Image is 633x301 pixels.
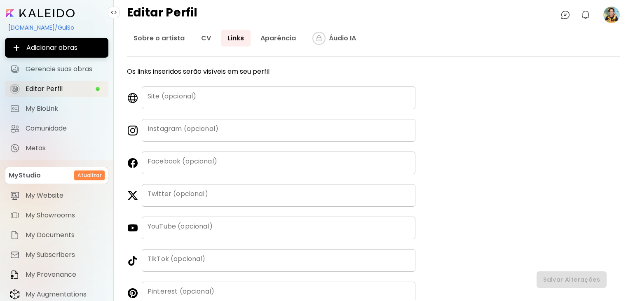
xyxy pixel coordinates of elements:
[5,21,108,35] div: [DOMAIN_NAME]/GuiSo
[306,30,363,47] a: iconcompleteÁudio IA
[26,105,103,113] span: My BioLink
[560,10,570,20] img: chatIcon
[10,270,20,280] img: item
[195,30,218,47] a: CV
[110,9,117,16] img: collapse
[127,223,138,233] img: youtube
[9,170,41,180] p: MyStudio
[5,247,108,263] a: itemMy Subscribers
[10,124,20,133] img: Comunidade icon
[26,191,103,200] span: My Website
[127,191,138,201] img: twitter
[26,124,103,133] span: Comunidade
[5,120,108,137] a: Comunidade iconComunidade
[26,271,103,279] span: My Provenance
[127,256,137,266] img: tiktok
[26,85,95,93] span: Editar Perfil
[77,172,101,179] h6: Atualizar
[127,288,138,298] img: pinterest
[5,81,108,97] a: iconcompleteEditar Perfil
[127,158,138,168] img: facebook
[127,93,138,103] img: personalWebsite
[127,67,415,77] h5: Os links inseridos serão visíveis em seu perfil
[5,100,108,117] a: completeMy BioLink iconMy BioLink
[10,289,20,300] img: item
[5,207,108,224] a: itemMy Showrooms
[12,43,102,53] span: Adicionar obras
[127,126,138,135] img: instagram
[5,61,108,77] a: Gerencie suas obras iconGerencie suas obras
[10,64,20,74] img: Gerencie suas obras icon
[221,30,251,47] a: Links
[10,250,20,260] img: item
[10,230,20,240] img: item
[10,104,20,114] img: My BioLink icon
[127,7,198,23] h4: Editar Perfil
[26,65,103,73] span: Gerencie suas obras
[10,143,20,153] img: Metas icon
[579,8,593,22] button: bellIcon
[10,210,20,220] img: item
[26,290,103,299] span: My Augmentations
[5,227,108,243] a: itemMy Documents
[26,211,103,219] span: My Showrooms
[5,187,108,204] a: itemMy Website
[26,144,103,152] span: Metas
[26,251,103,259] span: My Subscribers
[10,191,20,201] img: item
[127,30,191,47] a: Sobre o artista
[5,140,108,156] a: completeMetas iconMetas
[254,30,302,47] a: Aparência
[581,10,591,20] img: bellIcon
[5,38,108,58] button: Adicionar obras
[26,231,103,239] span: My Documents
[5,266,108,283] a: itemMy Provenance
